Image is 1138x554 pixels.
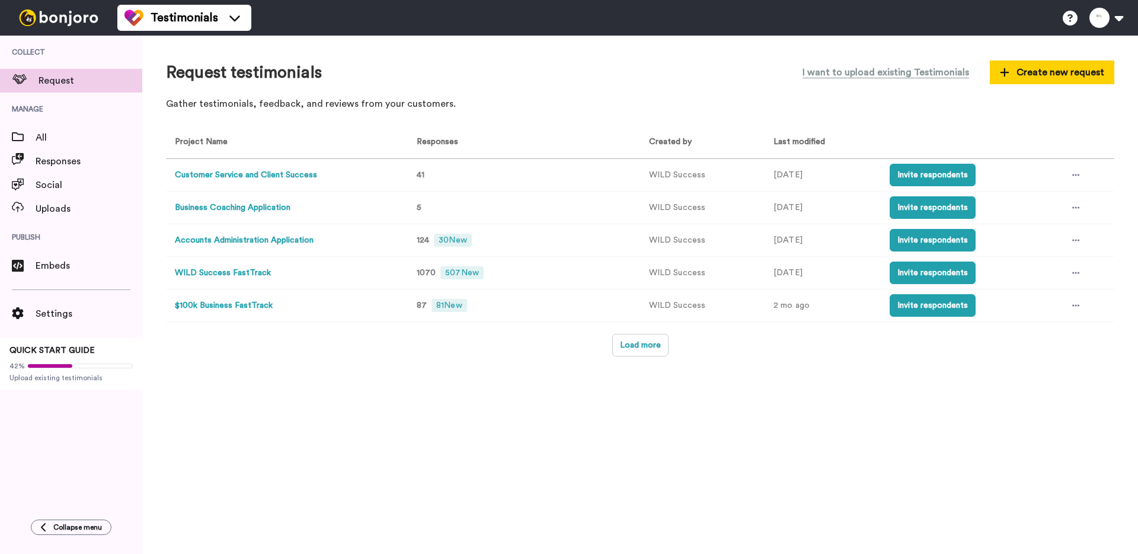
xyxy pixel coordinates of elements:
[431,299,466,312] span: 81 New
[166,63,322,82] h1: Request testimonials
[53,523,102,532] span: Collapse menu
[1000,65,1104,79] span: Create new request
[640,192,765,224] td: WILD Success
[640,289,765,322] td: WILD Success
[166,97,1114,111] p: Gather testimonials, feedback, and reviews from your customers.
[640,257,765,289] td: WILD Success
[990,61,1114,84] button: Create new request
[124,8,143,27] img: tm-color.svg
[14,9,103,26] img: bj-logo-header-white.svg
[36,259,142,273] span: Embeds
[890,262,976,284] button: Invite respondents
[765,289,881,322] td: 2 mo ago
[175,300,273,312] button: $100k Business FastTrack
[36,154,142,168] span: Responses
[417,203,421,212] span: 5
[175,169,317,182] button: Customer Service and Client Success
[640,159,765,192] td: WILD Success
[9,373,133,383] span: Upload existing testimonials
[640,224,765,257] td: WILD Success
[9,346,95,355] span: QUICK START GUIDE
[417,171,424,179] span: 41
[612,334,669,356] button: Load more
[417,269,436,277] span: 1070
[166,126,403,159] th: Project Name
[417,301,427,310] span: 87
[890,229,976,251] button: Invite respondents
[36,130,142,145] span: All
[794,59,978,85] button: I want to upload existing Testimonials
[36,202,142,216] span: Uploads
[151,9,218,26] span: Testimonials
[440,266,484,279] span: 507 New
[175,202,290,214] button: Business Coaching Application
[765,192,881,224] td: [DATE]
[890,294,976,317] button: Invite respondents
[9,361,25,371] span: 42%
[640,126,765,159] th: Created by
[803,65,969,79] span: I want to upload existing Testimonials
[765,257,881,289] td: [DATE]
[765,126,881,159] th: Last modified
[412,138,458,146] span: Responses
[890,196,976,219] button: Invite respondents
[175,267,271,279] button: WILD Success FastTrack
[890,164,976,186] button: Invite respondents
[765,224,881,257] td: [DATE]
[39,74,142,88] span: Request
[765,159,881,192] td: [DATE]
[175,234,314,247] button: Accounts Administration Application
[434,234,471,247] span: 30 New
[417,236,429,244] span: 124
[36,307,142,321] span: Settings
[36,178,142,192] span: Social
[31,520,111,535] button: Collapse menu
